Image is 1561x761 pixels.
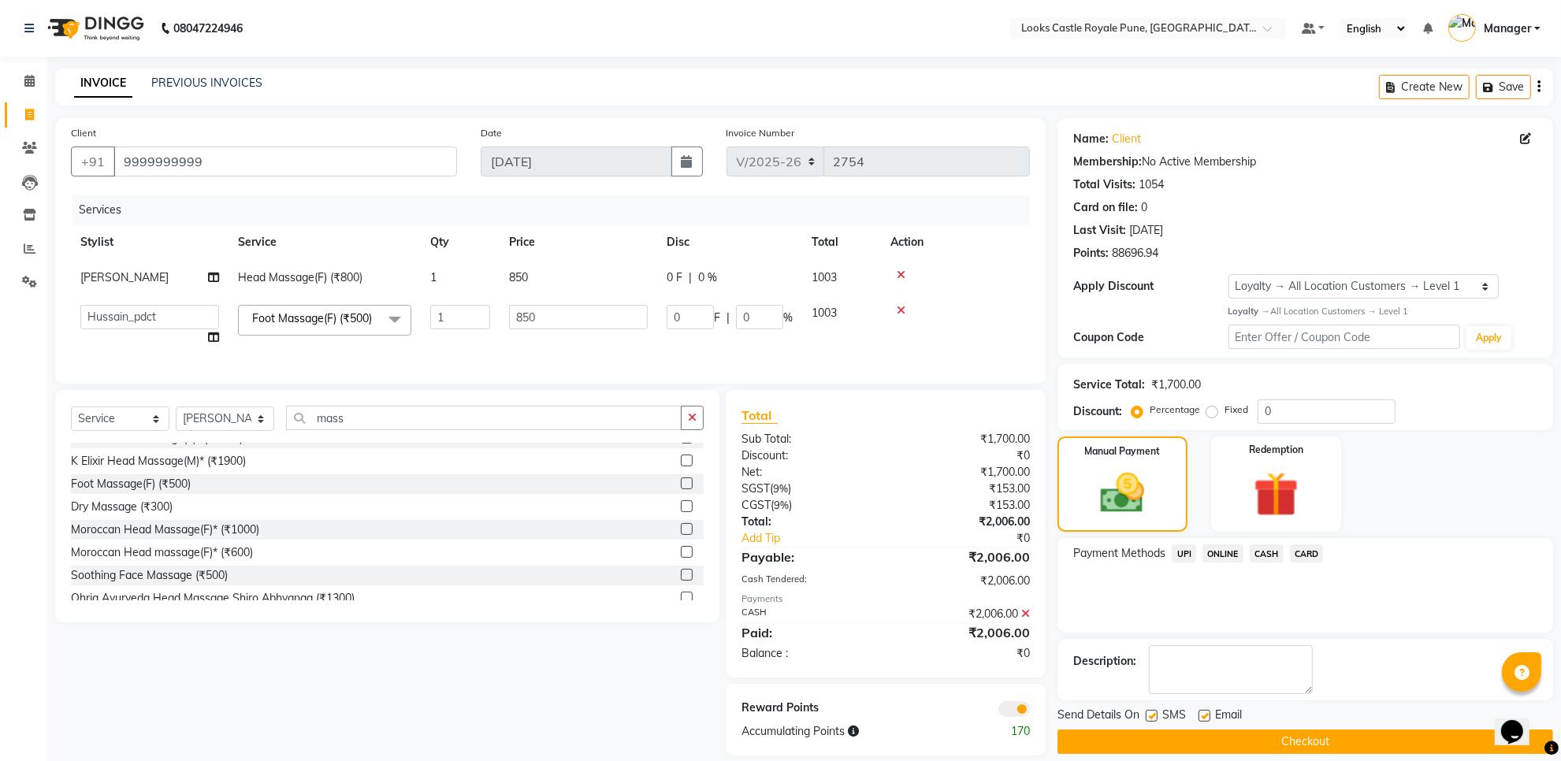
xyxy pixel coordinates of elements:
[71,147,115,176] button: +91
[886,464,1042,481] div: ₹1,700.00
[430,270,437,284] span: 1
[657,225,802,260] th: Disc
[886,623,1042,642] div: ₹2,006.00
[80,270,169,284] span: [PERSON_NAME]
[1085,444,1161,458] label: Manual Payment
[1141,199,1147,216] div: 0
[667,269,682,286] span: 0 F
[730,481,886,497] div: ( )
[773,482,788,495] span: 9%
[71,225,229,260] th: Stylist
[741,498,771,512] span: CGST
[1073,131,1109,147] div: Name:
[252,311,372,325] span: Foot Massage(F) (₹500)
[886,447,1042,464] div: ₹0
[1240,466,1313,522] img: _gift.svg
[1073,545,1165,562] span: Payment Methods
[698,269,717,286] span: 0 %
[40,6,148,50] img: logo
[881,225,1030,260] th: Action
[1162,707,1186,726] span: SMS
[74,69,132,98] a: INVOICE
[500,225,657,260] th: Price
[1073,222,1126,239] div: Last Visit:
[886,645,1042,662] div: ₹0
[1112,245,1158,262] div: 88696.94
[1073,199,1138,216] div: Card on file:
[372,311,379,325] a: x
[730,464,886,481] div: Net:
[1495,698,1545,745] iframe: chat widget
[741,592,1030,606] div: Payments
[886,548,1042,566] div: ₹2,006.00
[964,723,1042,740] div: 170
[1290,544,1324,562] span: CARD
[113,147,457,176] input: Search by Name/Mobile/Email/Code
[1073,377,1145,393] div: Service Total:
[730,573,886,589] div: Cash Tendered:
[71,567,228,584] div: Soothing Face Massage (₹500)
[1249,443,1303,457] label: Redemption
[730,606,886,622] div: CASH
[71,453,246,470] div: K Elixir Head Massage(M)* (₹1900)
[730,623,886,642] div: Paid:
[886,573,1042,589] div: ₹2,006.00
[1484,20,1531,37] span: Manager
[1073,154,1537,170] div: No Active Membership
[727,310,730,326] span: |
[886,431,1042,447] div: ₹1,700.00
[886,481,1042,497] div: ₹153.00
[730,548,886,566] div: Payable:
[1057,707,1139,726] span: Send Details On
[1228,306,1270,317] strong: Loyalty →
[812,306,837,320] span: 1003
[741,481,770,496] span: SGST
[1448,14,1476,42] img: Manager
[1151,377,1201,393] div: ₹1,700.00
[1073,176,1135,193] div: Total Visits:
[1073,245,1109,262] div: Points:
[783,310,793,326] span: %
[71,590,355,607] div: Ohria Ayurveda Head Massage Shiro Abhyanga (₹1300)
[1073,329,1228,346] div: Coupon Code
[730,447,886,464] div: Discount:
[1129,222,1163,239] div: [DATE]
[421,225,500,260] th: Qty
[730,700,886,717] div: Reward Points
[1215,707,1242,726] span: Email
[286,406,682,430] input: Search or Scan
[1112,131,1141,147] a: Client
[1225,403,1248,417] label: Fixed
[689,269,692,286] span: |
[1073,403,1122,420] div: Discount:
[912,530,1042,547] div: ₹0
[730,723,964,740] div: Accumulating Points
[886,514,1042,530] div: ₹2,006.00
[1150,403,1200,417] label: Percentage
[774,499,789,511] span: 9%
[229,225,421,260] th: Service
[71,522,259,538] div: Moroccan Head Massage(F)* (₹1000)
[238,270,362,284] span: Head Massage(F) (₹800)
[1202,544,1243,562] span: ONLINE
[173,6,243,50] b: 08047224946
[71,499,173,515] div: Dry Massage (₹300)
[730,514,886,530] div: Total:
[481,126,502,140] label: Date
[741,407,778,424] span: Total
[1172,544,1196,562] span: UPI
[1466,326,1511,350] button: Apply
[72,195,1042,225] div: Services
[714,310,720,326] span: F
[1139,176,1164,193] div: 1054
[730,530,912,547] a: Add Tip
[886,606,1042,622] div: ₹2,006.00
[1087,468,1158,518] img: _cash.svg
[727,126,795,140] label: Invoice Number
[1073,653,1136,670] div: Description:
[1379,75,1470,99] button: Create New
[1228,305,1537,318] div: All Location Customers → Level 1
[1250,544,1284,562] span: CASH
[1228,325,1460,349] input: Enter Offer / Coupon Code
[1057,729,1553,754] button: Checkout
